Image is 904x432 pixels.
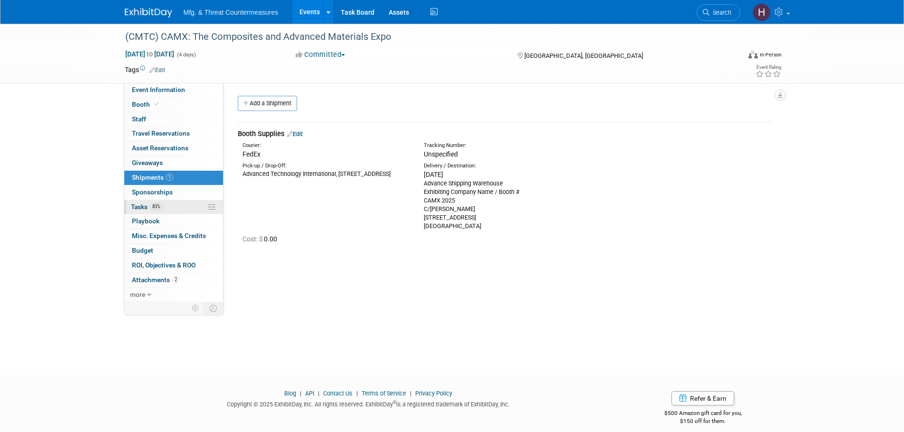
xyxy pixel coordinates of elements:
[415,390,452,397] a: Privacy Policy
[124,171,223,185] a: Shipments1
[132,86,185,93] span: Event Information
[242,235,264,243] span: Cost: $
[408,390,414,397] span: |
[125,8,172,18] img: ExhibitDay
[124,141,223,156] a: Asset Reservations
[132,159,163,166] span: Giveaways
[755,65,781,70] div: Event Rating
[238,96,297,111] a: Add a Shipment
[242,162,410,170] div: Pick-up / Drop-Off:
[626,403,780,425] div: $500 Amazon gift card for you,
[124,273,223,287] a: Attachments2
[284,390,296,397] a: Blog
[124,83,223,97] a: Event Information
[132,247,153,254] span: Budget
[316,390,322,397] span: |
[393,400,396,405] sup: ®
[132,276,179,284] span: Attachments
[125,50,175,58] span: [DATE] [DATE]
[292,50,349,60] button: Committed
[124,127,223,141] a: Travel Reservations
[132,217,159,225] span: Playbook
[424,170,591,179] div: [DATE]
[424,150,458,158] span: Unspecified
[242,170,410,178] div: Advanced Technology International, [STREET_ADDRESS]
[204,302,223,314] td: Toggle Event Tabs
[124,258,223,273] a: ROI, Objectives & ROO
[132,232,206,239] span: Misc. Expenses & Credits
[709,9,731,16] span: Search
[124,185,223,200] a: Sponsorships
[124,288,223,302] a: more
[697,4,740,21] a: Search
[242,142,410,149] div: Courier:
[238,129,773,139] div: Booth Supplies
[132,101,161,108] span: Booth
[125,398,613,409] div: Copyright © 2025 ExhibitDay, Inc. All rights reserved. ExhibitDay is a registered trademark of Ex...
[124,112,223,127] a: Staff
[124,200,223,214] a: Tasks83%
[124,244,223,258] a: Budget
[124,229,223,243] a: Misc. Expenses & Credits
[149,67,165,74] a: Edit
[130,291,145,298] span: more
[524,52,643,59] span: [GEOGRAPHIC_DATA], [GEOGRAPHIC_DATA]
[122,28,726,46] div: (CMTC) CAMX: The Composites and Advanced Materials Expo
[184,9,279,16] span: Mfg. & Threat Countermeasures
[753,3,771,21] img: Hillary Hawkins
[354,390,360,397] span: |
[125,65,165,74] td: Tags
[362,390,406,397] a: Terms of Service
[132,115,146,123] span: Staff
[242,149,410,159] div: FedEx
[684,49,782,64] div: Event Format
[176,52,196,58] span: (4 days)
[132,144,188,152] span: Asset Reservations
[424,142,636,149] div: Tracking Number:
[124,156,223,170] a: Giveaways
[298,390,304,397] span: |
[150,203,163,210] span: 83%
[124,214,223,229] a: Playbook
[132,129,190,137] span: Travel Reservations
[124,98,223,112] a: Booth
[671,391,734,405] a: Refer & Earn
[132,174,173,181] span: Shipments
[145,50,154,58] span: to
[323,390,353,397] a: Contact Us
[242,235,281,243] span: 0.00
[166,174,173,181] span: 1
[424,162,591,170] div: Delivery / Destination:
[626,417,780,425] div: $150 off for them.
[154,101,159,107] i: Booth reservation complete
[187,302,204,314] td: Personalize Event Tab Strip
[287,130,303,138] a: Edit
[172,276,179,283] span: 2
[131,203,163,211] span: Tasks
[132,261,196,269] span: ROI, Objectives & ROO
[132,188,173,196] span: Sponsorships
[748,51,758,58] img: Format-Inperson.png
[424,179,591,230] div: Advance Shipping Warehouse Exhibiting Company Name / Booth # CAMX 2025 C/[PERSON_NAME] [STREET_AD...
[305,390,314,397] a: API
[759,51,782,58] div: In-Person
